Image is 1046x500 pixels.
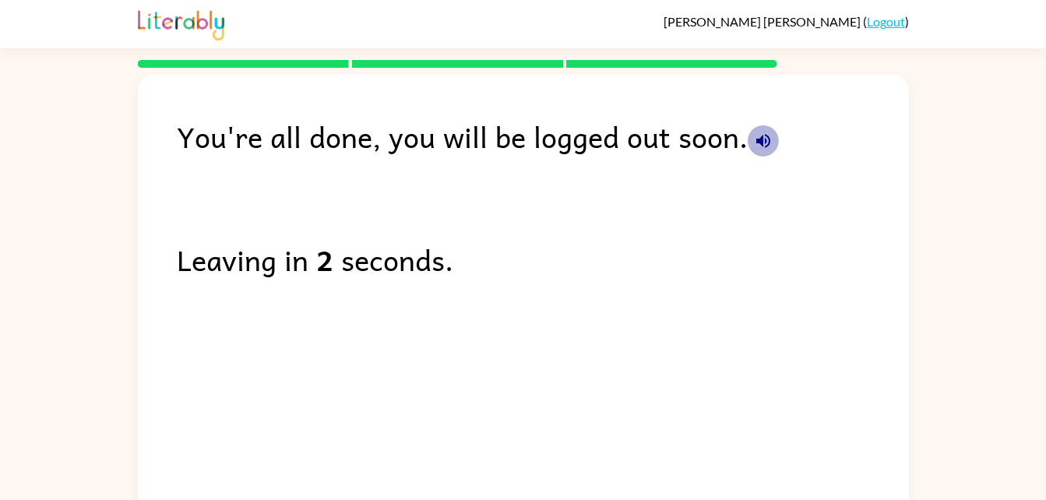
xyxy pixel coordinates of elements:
div: Leaving in seconds. [177,237,909,282]
div: You're all done, you will be logged out soon. [177,114,909,159]
span: [PERSON_NAME] [PERSON_NAME] [664,14,863,29]
div: ( ) [664,14,909,29]
img: Literably [138,6,224,40]
b: 2 [316,237,333,282]
a: Logout [867,14,905,29]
